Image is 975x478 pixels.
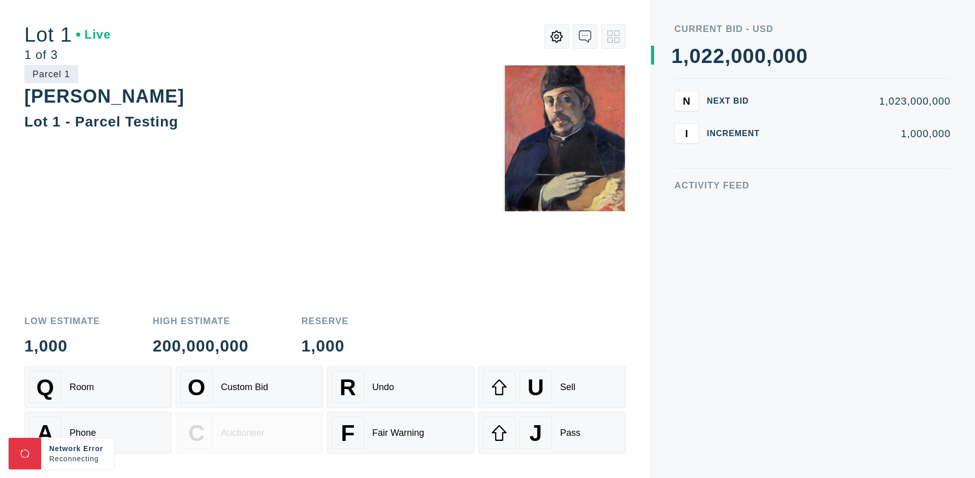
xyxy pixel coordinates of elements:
div: Parcel 1 [24,65,78,83]
div: Phone [70,428,96,438]
div: Low Estimate [24,316,100,326]
div: Current Bid - USD [674,24,951,34]
span: C [188,420,205,446]
button: JPass [478,412,626,454]
div: Next Bid [707,97,768,105]
div: Increment [707,130,768,138]
div: 1,000 [24,338,100,354]
span: N [683,95,690,107]
span: R [340,374,356,400]
button: I [674,123,699,144]
div: 0 [796,46,808,66]
div: Room [70,382,94,393]
div: [PERSON_NAME] [24,86,184,107]
button: QRoom [24,366,172,408]
div: Undo [372,382,394,393]
div: 1 of 3 [24,49,111,61]
span: I [685,128,688,139]
div: 1 [671,46,683,66]
span: A [37,420,53,446]
div: Auctioneer [221,428,265,438]
div: 0 [731,46,742,66]
div: 2 [713,46,725,66]
span: O [188,374,206,400]
div: 0 [755,46,766,66]
div: 0 [689,46,701,66]
button: RUndo [327,366,474,408]
div: Lot 1 - Parcel Testing [24,114,178,130]
div: 0 [772,46,784,66]
div: 0 [743,46,755,66]
button: N [674,91,699,111]
div: Pass [560,428,580,438]
button: CAuctioneer [176,412,323,454]
button: OCustom Bid [176,366,323,408]
div: , [766,46,772,249]
span: U [528,374,544,400]
div: 2 [701,46,713,66]
div: Lot 1 [24,24,111,45]
div: Reserve [302,316,349,326]
div: 1,000 [302,338,349,354]
button: USell [478,366,626,408]
span: Q [37,374,54,400]
div: Sell [560,382,575,393]
div: Activity Feed [674,181,951,190]
div: Custom Bid [221,382,268,393]
div: High Estimate [153,316,249,326]
span: J [529,420,542,446]
div: 0 [784,46,796,66]
span: F [341,420,354,446]
div: 200,000,000 [153,338,249,354]
div: Reconnecting [49,454,106,464]
div: , [725,46,731,249]
div: Fair Warning [372,428,424,438]
div: Network Error [49,443,106,454]
div: Live [76,28,111,41]
button: FFair Warning [327,412,474,454]
button: APhone [24,412,172,454]
div: 1,000,000 [776,129,951,139]
div: , [683,46,689,249]
div: 1,023,000,000 [776,96,951,106]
